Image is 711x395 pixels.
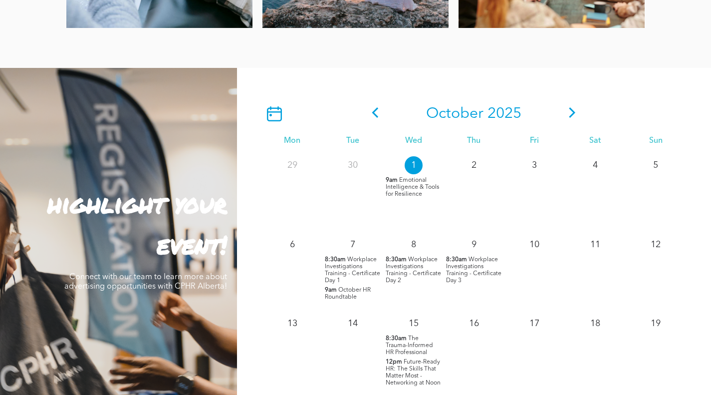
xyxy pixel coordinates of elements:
[386,336,433,356] span: The Trauma-Informed HR Professional
[405,236,423,254] p: 8
[586,236,604,254] p: 11
[525,236,543,254] p: 10
[405,156,423,174] p: 1
[344,156,362,174] p: 30
[344,236,362,254] p: 7
[325,256,346,263] span: 8:30am
[386,335,407,342] span: 8:30am
[383,136,444,146] div: Wed
[386,177,398,184] span: 9am
[344,315,362,333] p: 14
[487,106,521,121] span: 2025
[626,136,686,146] div: Sun
[386,256,407,263] span: 8:30am
[444,136,504,146] div: Thu
[465,236,483,254] p: 9
[405,315,423,333] p: 15
[586,315,604,333] p: 18
[525,156,543,174] p: 3
[426,106,483,121] span: October
[647,156,665,174] p: 5
[283,315,301,333] p: 13
[47,186,227,262] strong: highlight your event!
[262,136,322,146] div: Mon
[283,236,301,254] p: 6
[647,315,665,333] p: 19
[386,359,402,366] span: 12pm
[586,156,604,174] p: 4
[386,359,441,386] span: Future-Ready HR: The Skills That Matter Most - Networking at Noon
[64,273,227,291] span: Connect with our team to learn more about advertising opportunities with CPHR Alberta!
[525,315,543,333] p: 17
[565,136,625,146] div: Sat
[504,136,565,146] div: Fri
[283,156,301,174] p: 29
[465,315,483,333] p: 16
[446,257,501,284] span: Workplace Investigations Training - Certificate Day 3
[386,257,441,284] span: Workplace Investigations Training - Certificate Day 2
[325,257,380,284] span: Workplace Investigations Training - Certificate Day 1
[386,177,439,197] span: Emotional Intelligence & Tools for Resilience
[446,256,467,263] span: 8:30am
[325,287,337,294] span: 9am
[647,236,665,254] p: 12
[322,136,383,146] div: Tue
[465,156,483,174] p: 2
[325,287,371,300] span: October HR Roundtable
